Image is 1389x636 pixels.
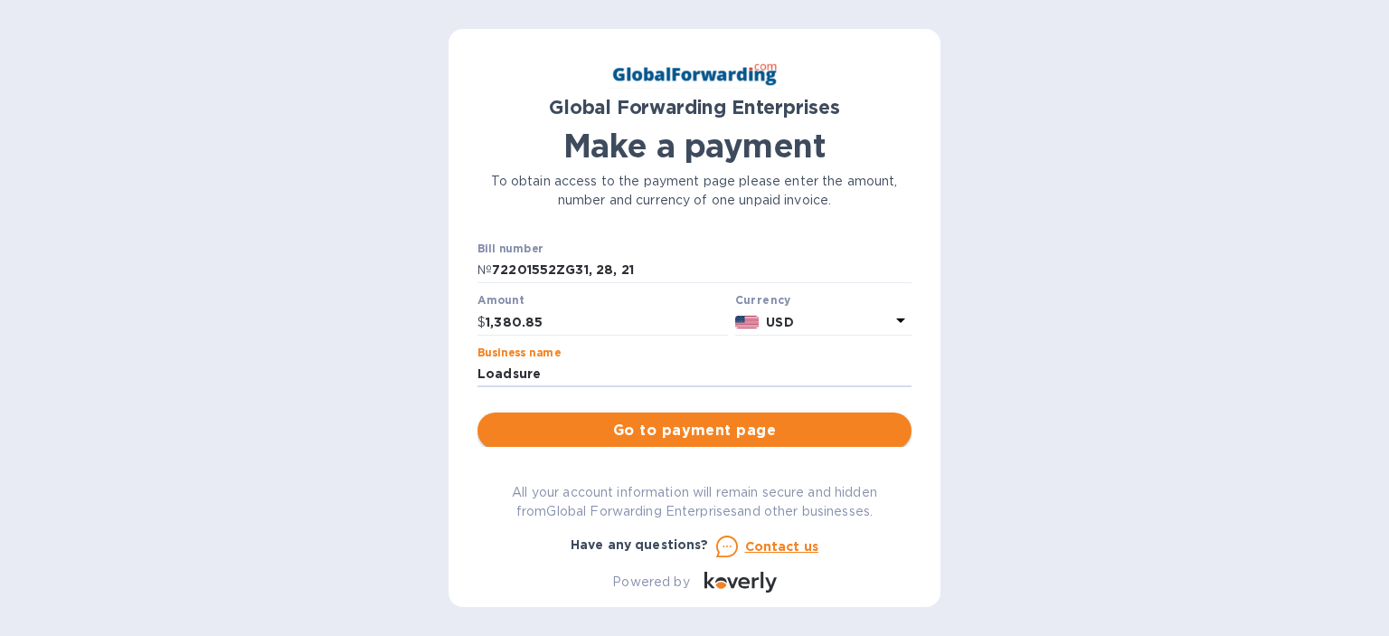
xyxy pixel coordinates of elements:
[735,293,791,307] b: Currency
[571,537,709,552] b: Have any questions?
[477,172,912,210] p: To obtain access to the payment page please enter the amount, number and currency of one unpaid i...
[477,361,912,388] input: Enter business name
[477,243,543,254] label: Bill number
[549,96,840,119] b: Global Forwarding Enterprises
[477,313,486,332] p: $
[477,483,912,521] p: All your account information will remain secure and hidden from Global Forwarding Enterprises and...
[477,347,561,358] label: Business name
[766,315,793,329] b: USD
[486,309,728,336] input: 0.00
[492,257,912,284] input: Enter bill number
[477,413,912,449] button: Go to payment page
[477,127,912,165] h1: Make a payment
[492,420,897,441] span: Go to payment page
[477,296,524,307] label: Amount
[735,316,760,328] img: USD
[477,261,492,280] p: №
[612,573,689,592] p: Powered by
[745,539,819,554] u: Contact us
